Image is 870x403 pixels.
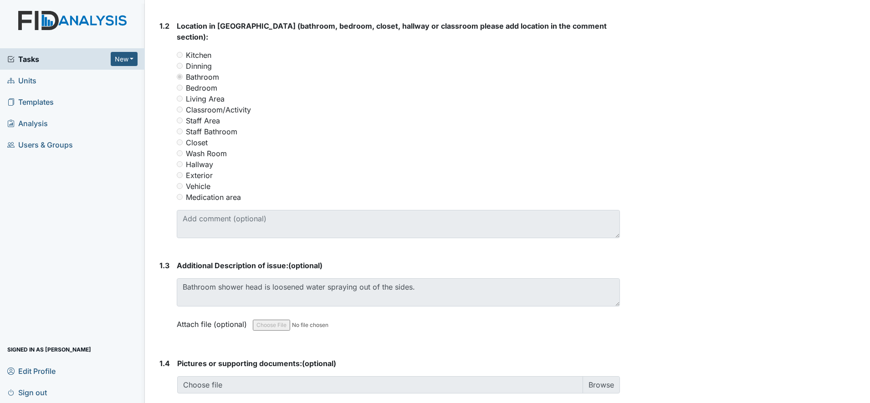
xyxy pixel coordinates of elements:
[186,159,213,170] label: Hallway
[111,52,138,66] button: New
[7,364,56,378] span: Edit Profile
[186,115,220,126] label: Staff Area
[186,50,211,61] label: Kitchen
[177,117,183,123] input: Staff Area
[177,128,183,134] input: Staff Bathroom
[177,358,620,369] strong: (optional)
[7,116,48,130] span: Analysis
[7,385,47,399] span: Sign out
[177,161,183,167] input: Hallway
[186,126,237,137] label: Staff Bathroom
[177,21,607,41] span: Location in [GEOGRAPHIC_DATA] (bathroom, bedroom, closet, hallway or classroom please add locatio...
[177,359,302,368] span: Pictures or supporting documents:
[7,95,54,109] span: Templates
[159,260,169,271] label: 1.3
[177,260,620,271] strong: (optional)
[186,104,251,115] label: Classroom/Activity
[177,85,183,91] input: Bedroom
[177,74,183,80] input: Bathroom
[186,181,210,192] label: Vehicle
[186,82,217,93] label: Bedroom
[177,96,183,102] input: Living Area
[7,73,36,87] span: Units
[159,20,169,31] label: 1.2
[186,148,227,159] label: Wash Room
[186,192,241,203] label: Medication area
[177,107,183,112] input: Classroom/Activity
[177,194,183,200] input: Medication area
[177,150,183,156] input: Wash Room
[186,71,219,82] label: Bathroom
[7,342,91,357] span: Signed in as [PERSON_NAME]
[177,278,620,306] textarea: Bathroom shower head is loosened water spraying out of the sides.
[177,261,288,270] span: Additional Description of issue:
[7,138,73,152] span: Users & Groups
[177,172,183,178] input: Exterior
[186,137,208,148] label: Closet
[186,170,213,181] label: Exterior
[7,54,111,65] a: Tasks
[186,93,225,104] label: Living Area
[177,52,183,58] input: Kitchen
[177,139,183,145] input: Closet
[177,63,183,69] input: Dinning
[177,314,251,330] label: Attach file (optional)
[159,358,170,369] label: 1.4
[177,183,183,189] input: Vehicle
[186,61,212,71] label: Dinning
